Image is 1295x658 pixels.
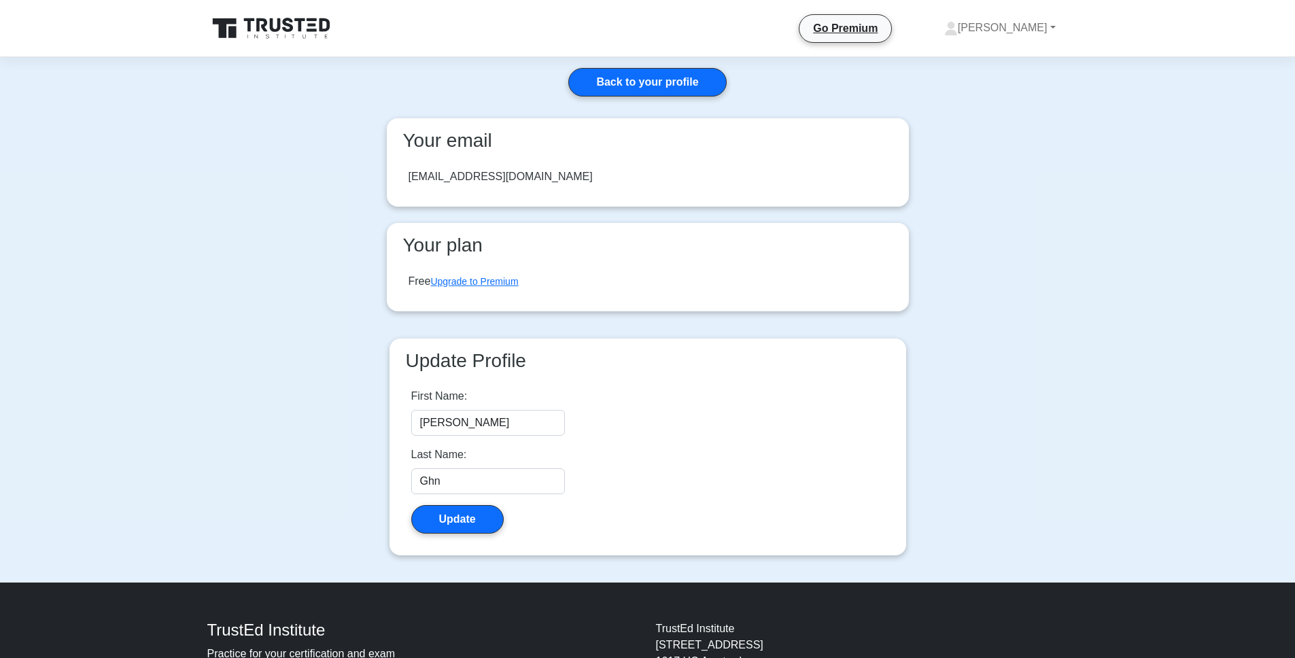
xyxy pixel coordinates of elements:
a: Go Premium [805,20,886,37]
a: Back to your profile [568,68,726,97]
h3: Your email [398,129,898,152]
h3: Update Profile [400,349,895,373]
button: Update [411,505,504,534]
label: Last Name: [411,447,467,463]
h3: Your plan [398,234,898,257]
a: Upgrade to Premium [430,276,518,287]
h4: TrustEd Institute [207,621,640,640]
a: [PERSON_NAME] [912,14,1088,41]
label: First Name: [411,388,468,404]
div: [EMAIL_ADDRESS][DOMAIN_NAME] [409,169,593,185]
div: Free [409,273,519,290]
